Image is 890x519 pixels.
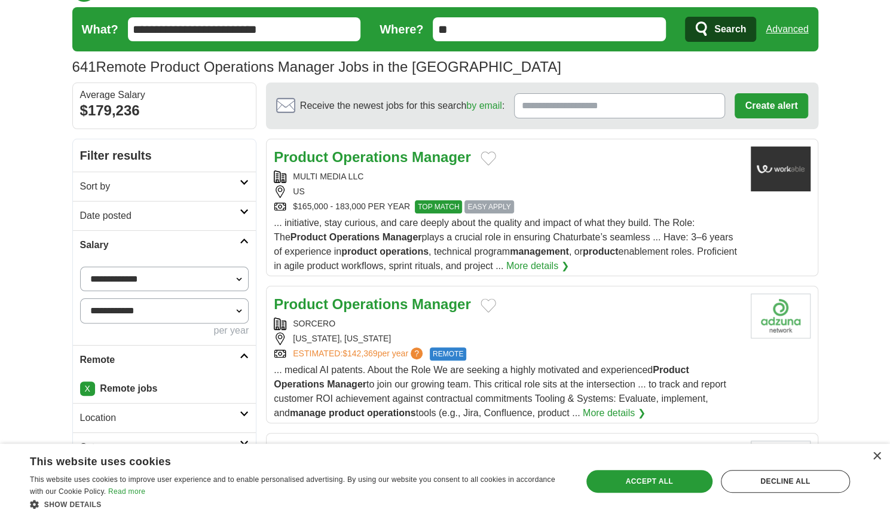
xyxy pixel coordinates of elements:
[100,383,157,393] strong: Remote jobs
[30,498,565,510] div: Show details
[327,379,366,389] strong: Manager
[274,149,470,165] a: Product Operations Manager
[430,347,466,361] span: REMOTE
[464,200,513,213] span: EASY APPLY
[80,100,249,121] div: $179,236
[73,230,256,259] a: Salary
[872,452,881,461] div: Close
[300,99,504,113] span: Receive the newest jobs for this search :
[82,20,118,38] label: What?
[586,470,712,493] div: Accept all
[293,347,425,361] a: ESTIMATED:$142,369per year?
[735,93,808,118] button: Create alert
[274,185,741,198] div: US
[751,294,811,338] img: Company logo
[80,238,240,252] h2: Salary
[412,296,471,312] strong: Manager
[341,246,377,257] strong: product
[80,90,249,100] div: Average Salary
[73,201,256,230] a: Date posted
[329,408,365,418] strong: product
[342,349,377,358] span: $142,369
[412,443,471,459] strong: Manager
[274,296,328,312] strong: Product
[466,100,502,111] a: by email
[73,432,256,462] a: Category
[714,17,746,41] span: Search
[332,296,408,312] strong: Operations
[80,209,240,223] h2: Date posted
[290,232,326,242] strong: Product
[73,139,256,172] h2: Filter results
[72,56,96,78] span: 641
[274,170,741,183] div: MULTI MEDIA LLC
[415,200,462,213] span: TOP MATCH
[274,218,737,271] span: ... initiative, stay curious, and care deeply about the quality and impact of what they build. Th...
[506,259,569,273] a: More details ❯
[80,353,240,367] h2: Remote
[30,451,536,469] div: This website uses cookies
[80,411,240,425] h2: Location
[274,379,324,389] strong: Operations
[383,232,422,242] strong: Manager
[329,232,380,242] strong: Operations
[653,365,689,375] strong: Product
[380,246,429,257] strong: operations
[411,347,423,359] span: ?
[583,246,619,257] strong: product
[80,440,240,454] h2: Category
[274,200,741,213] div: $165,000 - 183,000 PER YEAR
[583,406,646,420] a: More details ❯
[510,246,569,257] strong: management
[367,408,416,418] strong: operations
[274,149,328,165] strong: Product
[721,470,850,493] div: Decline all
[72,59,561,75] h1: Remote Product Operations Manager Jobs in the [GEOGRAPHIC_DATA]
[412,149,471,165] strong: Manager
[73,345,256,374] a: Remote
[30,475,555,496] span: This website uses cookies to improve user experience and to enable personalised advertising. By u...
[685,17,756,42] button: Search
[481,151,496,166] button: Add to favorite jobs
[274,365,726,418] span: ... medical AI patents. About the Role We are seeking a highly motivated and experienced to join ...
[751,146,811,191] img: Company logo
[80,381,95,396] a: X
[481,298,496,313] button: Add to favorite jobs
[290,408,326,418] strong: manage
[751,441,811,486] img: Company logo
[44,500,102,509] span: Show details
[274,443,328,459] strong: Product
[380,20,423,38] label: Where?
[332,149,408,165] strong: Operations
[766,17,808,41] a: Advanced
[108,487,145,496] a: Read more, opens a new window
[274,443,470,459] a: Product Operations Manager
[80,323,249,338] div: per year
[73,403,256,432] a: Location
[73,172,256,201] a: Sort by
[80,179,240,194] h2: Sort by
[332,443,408,459] strong: Operations
[274,296,470,312] a: Product Operations Manager
[274,317,741,330] div: SORCERO
[274,332,741,345] div: [US_STATE], [US_STATE]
